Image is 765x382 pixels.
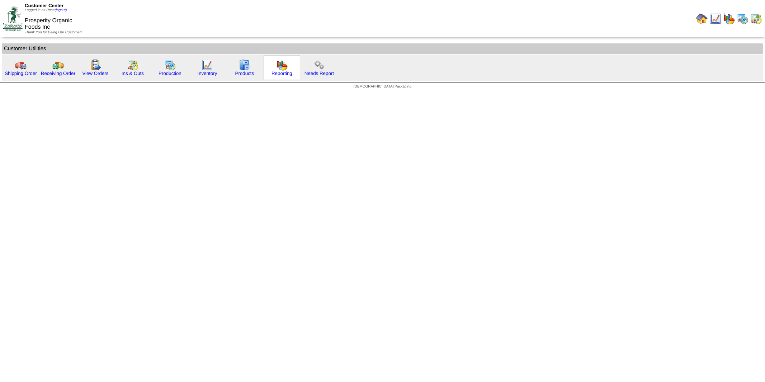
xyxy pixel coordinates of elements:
a: Reporting [271,71,292,76]
img: ZoRoCo_Logo(Green%26Foil)%20jpg.webp [3,6,23,30]
img: graph.gif [276,59,288,71]
a: View Orders [82,71,108,76]
img: line_graph.gif [710,13,721,24]
img: line_graph.gif [202,59,213,71]
img: truck.gif [15,59,27,71]
span: Prosperity Organic Foods Inc [25,18,72,30]
a: (logout) [55,8,67,12]
img: truck2.gif [52,59,64,71]
a: Ins & Outs [122,71,144,76]
img: workorder.gif [90,59,101,71]
img: calendarinout.gif [127,59,138,71]
img: calendarprod.gif [737,13,749,24]
span: Logged in as Rcoe [25,8,67,12]
span: Customer Center [25,3,63,8]
img: home.gif [696,13,708,24]
img: calendarprod.gif [164,59,176,71]
img: calendarinout.gif [751,13,762,24]
a: Inventory [198,71,217,76]
a: Products [235,71,254,76]
span: [DEMOGRAPHIC_DATA] Packaging [354,85,411,89]
a: Shipping Order [5,71,37,76]
img: cabinet.gif [239,59,250,71]
img: graph.gif [723,13,735,24]
img: workflow.png [313,59,325,71]
a: Needs Report [304,71,334,76]
a: Receiving Order [41,71,75,76]
span: Thank You for Being Our Customer! [25,30,82,34]
td: Customer Utilities [2,43,763,54]
a: Production [159,71,181,76]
